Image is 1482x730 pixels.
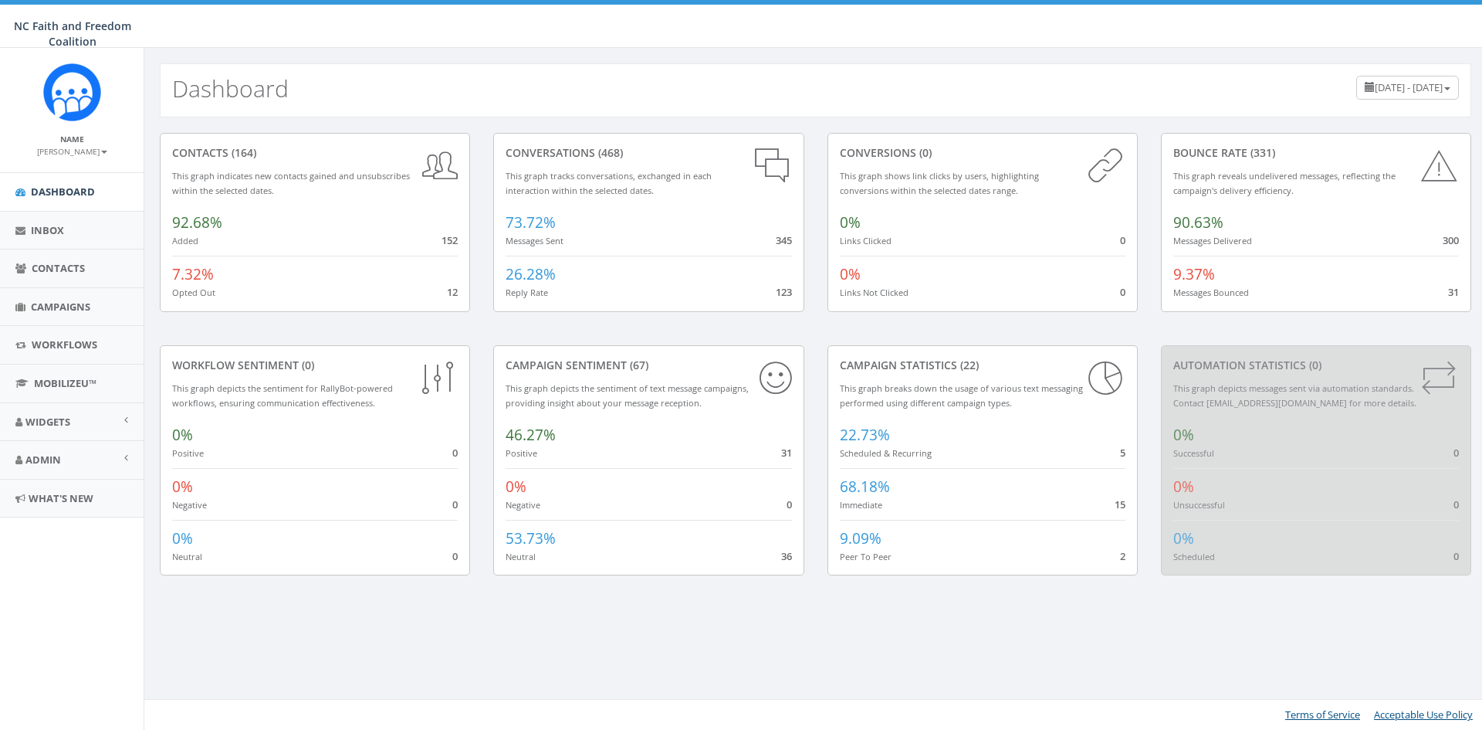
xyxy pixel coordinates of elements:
span: (468) [595,145,623,160]
span: 46.27% [506,425,556,445]
small: Negative [506,499,540,511]
span: (0) [299,358,314,372]
small: Messages Sent [506,235,563,246]
span: 0% [840,212,861,233]
small: Links Clicked [840,235,892,246]
span: Admin [25,453,61,467]
small: Positive [172,447,204,459]
small: Scheduled & Recurring [840,447,932,459]
span: What's New [29,491,93,505]
span: [DATE] - [DATE] [1375,80,1443,94]
span: 0 [1453,549,1459,563]
span: (0) [1306,358,1321,372]
div: Workflow Sentiment [172,358,458,373]
small: Negative [172,499,207,511]
span: 22.73% [840,425,890,445]
span: 68.18% [840,477,890,497]
div: conversions [840,145,1125,161]
small: This graph shows link clicks by users, highlighting conversions within the selected dates range. [840,170,1039,196]
span: 0% [172,425,193,445]
span: 53.73% [506,528,556,548]
span: 0 [1120,285,1125,299]
small: Messages Delivered [1173,235,1252,246]
span: Campaigns [31,300,90,314]
span: 92.68% [172,212,222,233]
span: 31 [781,446,792,460]
small: Peer To Peer [840,551,892,562]
small: Successful [1173,447,1214,459]
div: Automation Statistics [1173,358,1459,373]
a: Acceptable Use Policy [1374,708,1473,722]
span: NC Faith and Freedom Coalition [14,19,131,49]
small: This graph tracks conversations, exchanged in each interaction within the selected dates. [506,170,712,196]
span: Widgets [25,415,70,429]
small: Neutral [506,551,536,562]
small: Neutral [172,551,202,562]
small: This graph depicts messages sent via automation standards. Contact [EMAIL_ADDRESS][DOMAIN_NAME] f... [1173,382,1416,409]
a: Terms of Service [1285,708,1360,722]
span: Contacts [32,261,85,275]
span: 0 [452,549,458,563]
small: This graph reveals undelivered messages, reflecting the campaign's delivery efficiency. [1173,170,1396,196]
small: Immediate [840,499,882,511]
span: Dashboard [31,185,95,199]
small: This graph indicates new contacts gained and unsubscribes within the selected dates. [172,170,410,196]
span: 0% [506,477,526,497]
span: 31 [1448,285,1459,299]
span: 12 [447,285,458,299]
span: 300 [1443,233,1459,247]
div: Campaign Statistics [840,358,1125,373]
span: 0 [1453,446,1459,460]
span: 73.72% [506,212,556,233]
span: 0% [1173,425,1194,445]
img: Rally_Corp_Icon.png [43,63,101,121]
span: Workflows [32,338,97,351]
span: (67) [627,358,648,372]
span: 0% [172,477,193,497]
span: 0 [1453,497,1459,511]
small: Name [60,134,84,144]
a: [PERSON_NAME] [37,144,107,158]
span: 0% [840,264,861,284]
span: 26.28% [506,264,556,284]
div: conversations [506,145,791,161]
span: 152 [442,233,458,247]
div: contacts [172,145,458,161]
span: 0 [452,446,458,460]
span: (22) [957,358,979,372]
span: 0% [1173,477,1194,497]
span: 5 [1120,446,1125,460]
small: Opted Out [172,287,215,298]
div: Campaign Sentiment [506,358,791,373]
span: 0% [1173,528,1194,548]
small: This graph depicts the sentiment of text message campaigns, providing insight about your message ... [506,382,749,409]
span: 0 [452,497,458,511]
small: [PERSON_NAME] [37,146,107,157]
small: Unsuccessful [1173,499,1225,511]
span: (331) [1247,145,1275,160]
small: Added [172,235,198,246]
div: Bounce Rate [1173,145,1459,161]
span: MobilizeU™ [34,376,96,390]
small: Reply Rate [506,287,548,298]
h2: Dashboard [172,76,289,101]
span: 9.09% [840,528,881,548]
span: 36 [781,549,792,563]
span: Inbox [31,223,64,237]
span: 0% [172,528,193,548]
span: 2 [1120,549,1125,563]
small: Scheduled [1173,551,1215,562]
small: Messages Bounced [1173,287,1249,298]
span: 0 [787,497,792,511]
span: 123 [776,285,792,299]
span: (164) [228,145,256,160]
span: 7.32% [172,264,214,284]
small: Links Not Clicked [840,287,908,298]
small: Positive [506,447,537,459]
span: (0) [916,145,932,160]
span: 0 [1120,233,1125,247]
span: 9.37% [1173,264,1215,284]
small: This graph breaks down the usage of various text messaging performed using different campaign types. [840,382,1083,409]
small: This graph depicts the sentiment for RallyBot-powered workflows, ensuring communication effective... [172,382,393,409]
span: 345 [776,233,792,247]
